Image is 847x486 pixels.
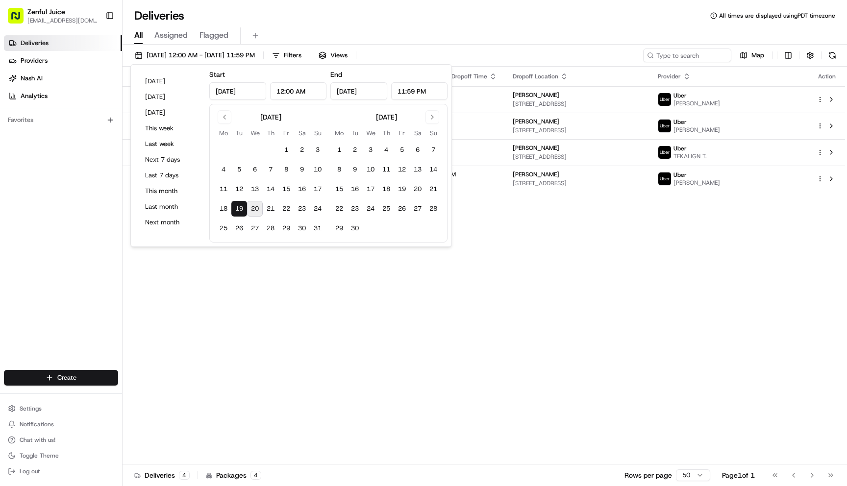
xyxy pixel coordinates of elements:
span: [PERSON_NAME] [673,99,720,107]
button: Go to previous month [218,110,231,124]
button: Views [314,49,352,62]
span: Uber [673,171,687,179]
div: Packages [206,470,261,480]
button: 17 [310,181,325,197]
button: 17 [363,181,378,197]
button: 20 [247,201,263,217]
a: 💻API Documentation [79,138,161,156]
button: 8 [331,162,347,177]
button: Notifications [4,417,118,431]
span: [DATE] [428,179,497,187]
button: 5 [394,142,410,158]
button: 10 [363,162,378,177]
span: Map [751,51,764,60]
th: Thursday [378,128,394,138]
button: 3 [310,142,325,158]
span: [PERSON_NAME] [673,179,720,187]
button: Next month [141,216,199,229]
button: Log out [4,464,118,478]
button: Create [4,370,118,386]
button: 5 [231,162,247,177]
button: Last month [141,200,199,214]
img: Nash [10,10,29,29]
span: Notifications [20,420,54,428]
span: 9:34 AM [428,144,497,152]
button: 9 [347,162,363,177]
button: 26 [394,201,410,217]
span: 10:42 AM [428,170,497,178]
span: 9:30 AM [428,118,497,125]
button: Last week [141,137,199,151]
button: 29 [331,220,347,236]
p: Rows per page [624,470,672,480]
button: 13 [247,181,263,197]
span: Create [57,373,76,382]
a: Analytics [4,88,122,104]
button: 30 [347,220,363,236]
input: Time [391,82,448,100]
button: 24 [363,201,378,217]
span: [STREET_ADDRESS] [513,179,642,187]
button: 24 [310,201,325,217]
th: Monday [331,128,347,138]
span: [STREET_ADDRESS] [513,126,642,134]
button: 15 [278,181,294,197]
button: 6 [247,162,263,177]
button: 4 [216,162,231,177]
span: Deliveries [21,39,49,48]
span: Log out [20,467,40,475]
th: Tuesday [347,128,363,138]
span: All [134,29,143,41]
span: [DATE] 12:00 AM - [DATE] 11:59 PM [147,51,255,60]
span: Flagged [199,29,228,41]
button: 23 [294,201,310,217]
button: Settings [4,402,118,415]
button: Toggle Theme [4,449,118,462]
span: [DATE] [428,100,497,108]
button: Zenful Juice [27,7,65,17]
span: [STREET_ADDRESS] [513,100,642,108]
th: Friday [278,128,294,138]
button: Filters [268,49,306,62]
img: uber-new-logo.jpeg [658,93,671,106]
button: 18 [378,181,394,197]
button: 29 [278,220,294,236]
button: 28 [425,201,441,217]
button: 26 [231,220,247,236]
button: 10 [310,162,325,177]
span: Original Dropoff Time [428,73,487,80]
button: 13 [410,162,425,177]
th: Friday [394,128,410,138]
button: Refresh [825,49,839,62]
button: [DATE] [141,106,199,120]
span: [PERSON_NAME] [513,170,559,178]
button: 27 [410,201,425,217]
button: 22 [331,201,347,217]
span: Toggle Theme [20,452,59,460]
span: [PERSON_NAME] [513,91,559,99]
div: Favorites [4,112,118,128]
button: 8 [278,162,294,177]
button: 27 [247,220,263,236]
button: 25 [216,220,231,236]
span: [STREET_ADDRESS] [513,153,642,161]
p: Welcome 👋 [10,39,178,55]
span: Uber [673,145,687,152]
input: Type to search [643,49,731,62]
button: 25 [378,201,394,217]
input: Clear [25,63,162,73]
div: Action [817,73,837,80]
span: [PERSON_NAME] [513,118,559,125]
button: 4 [378,142,394,158]
button: 19 [394,181,410,197]
a: 📗Knowledge Base [6,138,79,156]
button: 7 [263,162,278,177]
label: End [330,70,342,79]
th: Tuesday [231,128,247,138]
button: 31 [310,220,325,236]
span: Views [330,51,348,60]
button: 18 [216,201,231,217]
span: API Documentation [93,142,157,152]
button: Start new chat [167,97,178,108]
